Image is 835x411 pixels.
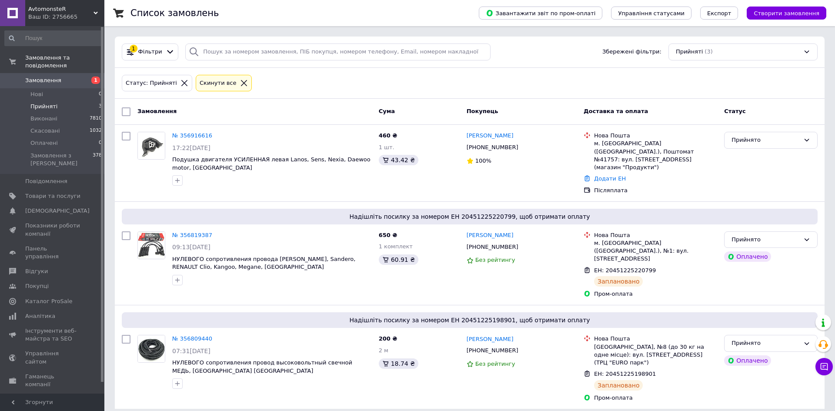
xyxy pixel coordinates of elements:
span: 2 м [379,347,388,354]
a: Створити замовлення [738,10,826,16]
span: ЕН: 20451225198901 [594,371,656,377]
a: [PERSON_NAME] [467,132,514,140]
span: [PHONE_NUMBER] [467,144,518,150]
span: Експорт [707,10,731,17]
span: Надішліть посилку за номером ЕН 20451225198901, щоб отримати оплату [125,316,814,324]
div: 18.74 ₴ [379,358,418,369]
span: Каталог ProSale [25,297,72,305]
input: Пошук [4,30,103,46]
div: Ваш ID: 2756665 [28,13,104,21]
span: 7810 [90,115,102,123]
span: 460 ₴ [379,132,397,139]
span: [PHONE_NUMBER] [467,244,518,250]
a: [PERSON_NAME] [467,231,514,240]
span: Показники роботи компанії [25,222,80,237]
span: 1 шт. [379,144,394,150]
a: Подушка двигателя УСИЛЕННАЯ левая Lanos, Sens, Nexia, Daewoo motor, [GEOGRAPHIC_DATA] [172,156,371,171]
span: Нові [30,90,43,98]
span: Скасовані [30,127,60,135]
button: Створити замовлення [747,7,826,20]
div: Оплачено [724,251,771,262]
div: 60.91 ₴ [379,254,418,265]
span: Збережені фільтри: [602,48,661,56]
span: 09:13[DATE] [172,244,210,251]
a: НУЛЕВОГО сопротивления провода [PERSON_NAME], Sandero, RENAULT Clio, Kangoo, Megane, [GEOGRAPHIC_... [172,256,355,271]
span: Завантажити звіт по пром-оплаті [486,9,595,17]
div: Прийнято [731,235,800,244]
span: Панель управління [25,245,80,261]
span: Товари та послуги [25,192,80,200]
span: Створити замовлення [754,10,819,17]
div: Оплачено [724,355,771,366]
span: AvtomonsteR [28,5,94,13]
span: Статус [724,108,746,114]
span: Виконані [30,115,57,123]
span: 378 [93,152,102,167]
a: Фото товару [137,231,165,259]
div: Заплановано [594,380,643,391]
button: Експорт [700,7,738,20]
span: Замовлення [137,108,177,114]
a: Фото товару [137,335,165,363]
img: Фото товару [138,335,165,362]
span: Доставка та оплата [584,108,648,114]
span: ЕН: 20451225220799 [594,267,656,274]
span: 1 [91,77,100,84]
span: [PHONE_NUMBER] [467,347,518,354]
div: Статус: Прийняті [124,79,179,88]
span: 1 комплект [379,243,413,250]
span: Аналітика [25,312,55,320]
span: Фільтри [138,48,162,56]
a: Додати ЕН [594,175,626,182]
div: м. [GEOGRAPHIC_DATA] ([GEOGRAPHIC_DATA].), Поштомат №41757: вул. [STREET_ADDRESS] (магазин "Проду... [594,140,717,171]
span: 200 ₴ [379,335,397,342]
span: Замовлення [25,77,61,84]
span: Прийняті [676,48,703,56]
span: [DEMOGRAPHIC_DATA] [25,207,90,215]
span: Гаманець компанії [25,373,80,388]
span: Замовлення з [PERSON_NAME] [30,152,93,167]
div: [GEOGRAPHIC_DATA], №8 (до 30 кг на одне місце): вул. [STREET_ADDRESS] (ТРЦ "EURO парк") [594,343,717,367]
span: Покупець [467,108,498,114]
span: Повідомлення [25,177,67,185]
div: м. [GEOGRAPHIC_DATA] ([GEOGRAPHIC_DATA].), №1: вул. [STREET_ADDRESS] [594,239,717,263]
div: Пром-оплата [594,394,717,402]
img: Фото товару [138,232,165,259]
span: Замовлення та повідомлення [25,54,104,70]
span: Прийняті [30,103,57,110]
img: Фото товару [138,132,165,159]
a: № 356819387 [172,232,212,238]
input: Пошук за номером замовлення, ПІБ покупця, номером телефону, Email, номером накладної [185,43,491,60]
div: Заплановано [594,276,643,287]
div: Прийнято [731,136,800,145]
button: Чат з покупцем [815,358,833,375]
span: Відгуки [25,267,48,275]
span: Без рейтингу [475,361,515,367]
span: Управління статусами [618,10,685,17]
a: Фото товару [137,132,165,160]
button: Управління статусами [611,7,691,20]
span: 07:31[DATE] [172,348,210,354]
span: 1032 [90,127,102,135]
span: Покупці [25,282,49,290]
button: Завантажити звіт по пром-оплаті [479,7,602,20]
div: 1 [130,45,137,53]
div: Cкинути все [198,79,238,88]
span: Управління сайтом [25,350,80,365]
a: № 356809440 [172,335,212,342]
span: 100% [475,157,491,164]
div: 43.42 ₴ [379,155,418,165]
span: 3 [99,103,102,110]
span: (3) [705,48,712,55]
a: № 356916616 [172,132,212,139]
div: Нова Пошта [594,231,717,239]
div: Пром-оплата [594,290,717,298]
a: НУЛЕВОГО сопротивления провод высоковольтный свечной МЕДЬ, [GEOGRAPHIC_DATA] [GEOGRAPHIC_DATA] [172,359,352,374]
span: Без рейтингу [475,257,515,263]
div: Нова Пошта [594,132,717,140]
span: Надішліть посилку за номером ЕН 20451225220799, щоб отримати оплату [125,212,814,221]
div: Прийнято [731,339,800,348]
